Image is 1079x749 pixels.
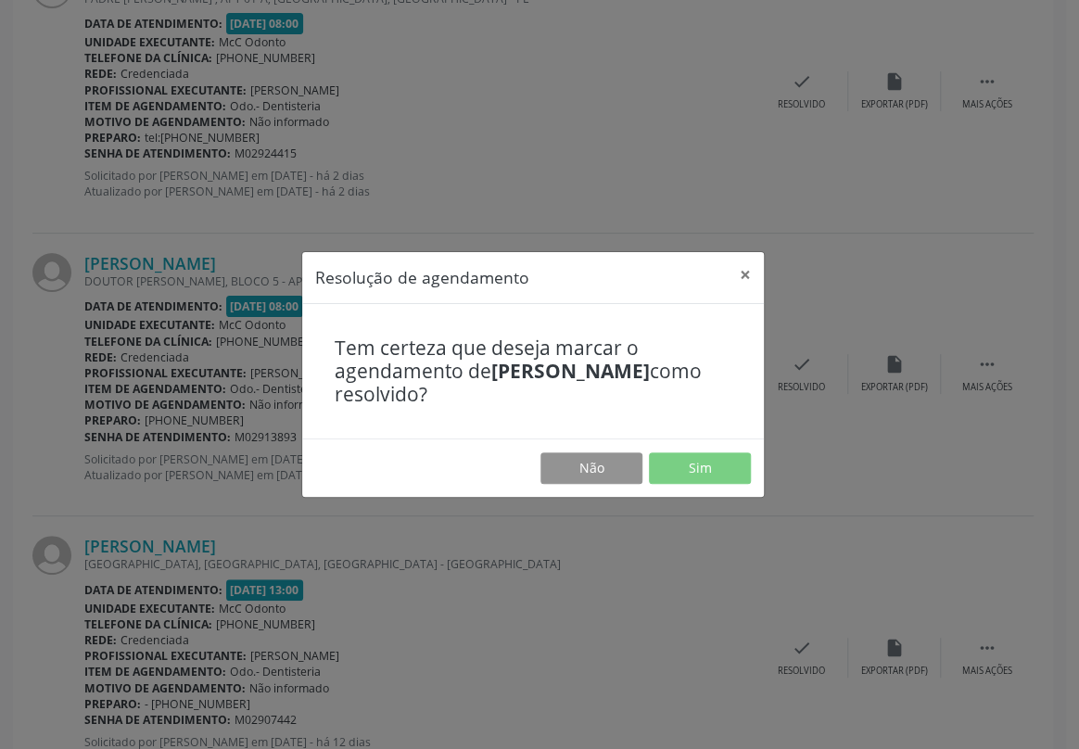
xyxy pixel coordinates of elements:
button: Não [540,452,642,484]
h5: Resolução de agendamento [315,265,529,289]
button: Sim [649,452,751,484]
h4: Tem certeza que deseja marcar o agendamento de como resolvido? [335,336,731,407]
b: [PERSON_NAME] [491,358,650,384]
button: Close [727,252,764,298]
